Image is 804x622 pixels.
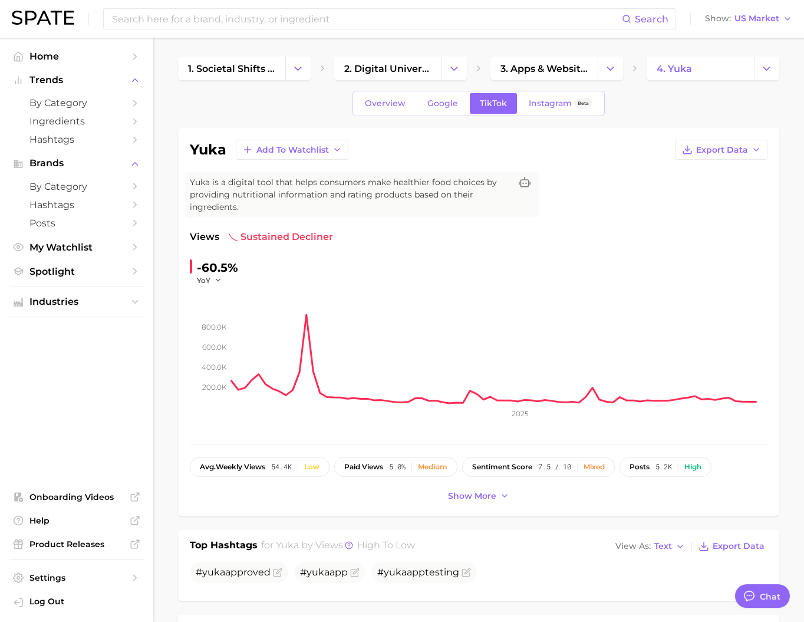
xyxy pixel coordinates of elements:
[202,322,227,331] tspan: 800.0k
[620,457,711,477] button: posts5.2kHigh
[334,457,457,477] button: paid views5.0%Medium
[350,568,360,577] button: Flag as miscategorized or irrelevant
[29,134,124,145] span: Hashtags
[9,71,144,89] button: Trends
[480,98,507,108] span: TikTok
[418,463,447,471] div: Medium
[9,196,144,214] a: Hashtags
[9,535,144,553] a: Product Releases
[202,343,227,351] tspan: 600.0k
[307,567,329,578] span: yuka
[448,491,496,501] span: Show more
[29,297,124,307] span: Industries
[304,463,319,471] div: Low
[334,57,441,80] a: 2. digital universe
[29,97,124,108] span: by Category
[285,57,311,80] button: Change Category
[202,363,227,371] tspan: 400.0k
[229,232,238,242] img: sustained decliner
[202,382,227,391] tspan: 200.0k
[29,51,124,62] span: Home
[490,57,598,80] a: 3. apps & websites
[29,539,124,549] span: Product Releases
[9,47,144,65] a: Home
[734,15,779,22] span: US Market
[472,463,532,471] span: sentiment score
[635,14,668,25] span: Search
[684,463,701,471] div: High
[9,130,144,149] a: Hashtags
[584,463,605,471] div: Mixed
[657,63,692,74] span: 4. yuka
[647,57,754,80] a: 4. yuka
[9,238,144,256] a: My Watchlist
[200,463,265,471] span: weekly views
[29,596,134,607] span: Log Out
[271,463,292,471] span: 54.4k
[29,218,124,229] span: Posts
[236,140,348,160] button: Add to Watchlist
[202,567,225,578] span: yuka
[654,543,672,549] span: Text
[9,569,144,587] a: Settings
[365,98,406,108] span: Overview
[261,538,415,555] h2: for by Views
[519,93,602,114] a: InstagramBeta
[9,293,144,311] button: Industries
[598,57,623,80] button: Change Category
[12,11,74,25] img: SPATE
[676,140,767,160] button: Export Data
[9,593,144,613] a: Log out. Currently logged in with e-mail doyeon@spate.nyc.
[197,275,210,285] span: YoY
[9,177,144,196] a: by Category
[29,158,124,169] span: Brands
[696,538,767,555] button: Export Data
[655,463,672,471] span: 5.2k
[190,230,219,244] span: Views
[300,567,348,578] span: # app
[445,488,512,504] button: Show more
[29,181,124,192] span: by Category
[190,457,329,477] button: avg.weekly views54.4kLow
[178,57,285,80] a: 1. societal shifts & culture
[29,515,124,526] span: Help
[384,567,407,578] span: yuka
[441,57,467,80] button: Change Category
[702,11,795,27] button: ShowUS Market
[612,539,688,554] button: View AsText
[9,262,144,281] a: Spotlight
[462,457,615,477] button: sentiment score7.5 / 10Mixed
[538,463,571,471] span: 7.5 / 10
[389,463,406,471] span: 5.0%
[355,93,416,114] a: Overview
[9,94,144,112] a: by Category
[111,9,622,29] input: Search here for a brand, industry, or ingredient
[500,63,588,74] span: 3. apps & websites
[9,154,144,172] button: Brands
[462,568,471,577] button: Flag as miscategorized or irrelevant
[630,463,650,471] span: posts
[229,230,333,244] span: sustained decliner
[344,463,383,471] span: paid views
[188,63,275,74] span: 1. societal shifts & culture
[417,93,468,114] a: Google
[29,572,124,583] span: Settings
[9,214,144,232] a: Posts
[197,275,222,285] button: YoY
[29,242,124,253] span: My Watchlist
[427,98,458,108] span: Google
[273,568,282,577] button: Flag as miscategorized or irrelevant
[29,199,124,210] span: Hashtags
[190,176,510,213] span: Yuka is a digital tool that helps consumers make healthier food choices by providing nutritional ...
[713,541,765,551] span: Export Data
[9,512,144,529] a: Help
[276,539,299,551] span: yuka
[512,409,529,418] tspan: 2025
[377,567,459,578] span: # apptesting
[9,488,144,506] a: Onboarding Videos
[344,63,431,74] span: 2. digital universe
[615,543,651,549] span: View As
[9,112,144,130] a: Ingredients
[705,15,731,22] span: Show
[529,98,572,108] span: Instagram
